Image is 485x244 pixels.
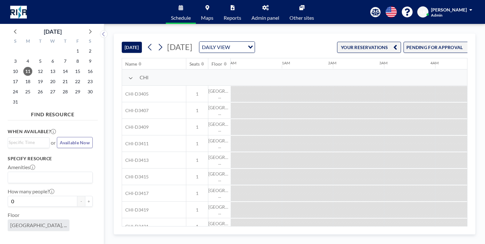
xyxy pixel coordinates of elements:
span: 1 [186,207,208,213]
span: 1 [186,157,208,163]
span: Wednesday, August 20, 2025 [48,77,57,86]
span: Monday, August 18, 2025 [23,77,32,86]
div: 2AM [328,61,336,65]
h4: FIND RESOURCE [8,109,98,118]
div: 3AM [379,61,388,65]
span: Tuesday, August 19, 2025 [36,77,45,86]
span: Admin [431,13,443,18]
span: CHI-D3419 [122,207,149,213]
label: Floor [8,212,19,218]
div: Search for option [199,42,255,53]
span: [GEOGRAPHIC_DATA], ... [208,138,231,149]
span: CHI-D3407 [122,108,149,113]
span: Friday, August 1, 2025 [73,47,82,55]
span: Friday, August 8, 2025 [73,57,82,66]
span: 1 [186,91,208,97]
span: Other sites [289,15,314,20]
span: CHI-D3409 [122,124,149,130]
span: Wednesday, August 13, 2025 [48,67,57,76]
span: Wednesday, August 6, 2025 [48,57,57,66]
span: Saturday, August 30, 2025 [86,87,95,96]
div: 4AM [430,61,439,65]
div: T [59,38,71,46]
span: Saturday, August 16, 2025 [86,67,95,76]
button: + [85,196,93,207]
span: 1 [186,124,208,130]
input: Search for option [232,43,244,51]
div: Floor [212,61,222,67]
span: Saturday, August 9, 2025 [86,57,95,66]
span: [GEOGRAPHIC_DATA], ... [208,221,231,232]
span: Thursday, August 14, 2025 [61,67,70,76]
span: 1 [186,224,208,229]
span: Saturday, August 23, 2025 [86,77,95,86]
span: Monday, August 4, 2025 [23,57,32,66]
span: [GEOGRAPHIC_DATA], ... [208,105,231,116]
span: Sunday, August 10, 2025 [11,67,20,76]
span: Thursday, August 7, 2025 [61,57,70,66]
label: How many people? [8,188,54,195]
div: M [22,38,34,46]
span: Monday, August 25, 2025 [23,87,32,96]
span: CHI-D3417 [122,190,149,196]
span: Monday, August 11, 2025 [23,67,32,76]
span: Tuesday, August 5, 2025 [36,57,45,66]
span: Saturday, August 2, 2025 [86,47,95,55]
div: 1AM [282,61,290,65]
span: [DATE] [167,42,192,52]
span: LR [420,9,426,15]
span: Maps [201,15,213,20]
span: CHI-D3411 [122,141,149,147]
span: 1 [186,190,208,196]
span: Friday, August 29, 2025 [73,87,82,96]
div: 12AM [226,61,236,65]
span: Thursday, August 28, 2025 [61,87,70,96]
span: CHI [140,74,149,81]
div: [DATE] [44,27,62,36]
div: S [84,38,96,46]
span: CHI-D3421 [122,224,149,229]
div: F [71,38,84,46]
span: DAILY VIEW [201,43,231,51]
span: [GEOGRAPHIC_DATA], ... [208,204,231,215]
span: [GEOGRAPHIC_DATA], ... [10,222,67,228]
div: Seats [189,61,200,67]
span: or [51,140,56,146]
span: [GEOGRAPHIC_DATA], ... [208,154,231,166]
div: T [34,38,47,46]
span: [PERSON_NAME] [431,7,467,12]
button: Available Now [57,137,93,148]
div: Search for option [8,138,49,147]
span: CHI-D3415 [122,174,149,180]
span: 1 [186,174,208,180]
span: Sunday, August 17, 2025 [11,77,20,86]
button: - [77,196,85,207]
span: [GEOGRAPHIC_DATA], ... [208,188,231,199]
span: 1 [186,141,208,147]
input: Search for option [9,173,89,182]
h3: Specify resource [8,156,93,161]
span: Thursday, August 21, 2025 [61,77,70,86]
input: Search for option [9,139,46,146]
span: Sunday, August 3, 2025 [11,57,20,66]
span: Reports [224,15,241,20]
span: 1 [186,108,208,113]
span: Wednesday, August 27, 2025 [48,87,57,96]
button: YOUR RESERVATIONS [337,42,401,53]
label: Amenities [8,164,35,170]
div: W [47,38,59,46]
button: PENDING FOR APPROVAL [404,42,475,53]
span: [GEOGRAPHIC_DATA], ... [208,88,231,99]
span: Sunday, August 31, 2025 [11,97,20,106]
div: S [9,38,22,46]
span: [GEOGRAPHIC_DATA], ... [208,171,231,182]
span: CHI-D3413 [122,157,149,163]
span: Tuesday, August 26, 2025 [36,87,45,96]
button: [DATE] [122,42,142,53]
span: Tuesday, August 12, 2025 [36,67,45,76]
span: [GEOGRAPHIC_DATA], ... [208,121,231,133]
span: CHI-D3405 [122,91,149,97]
span: Schedule [171,15,191,20]
img: organization-logo [10,6,27,18]
span: Friday, August 15, 2025 [73,67,82,76]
